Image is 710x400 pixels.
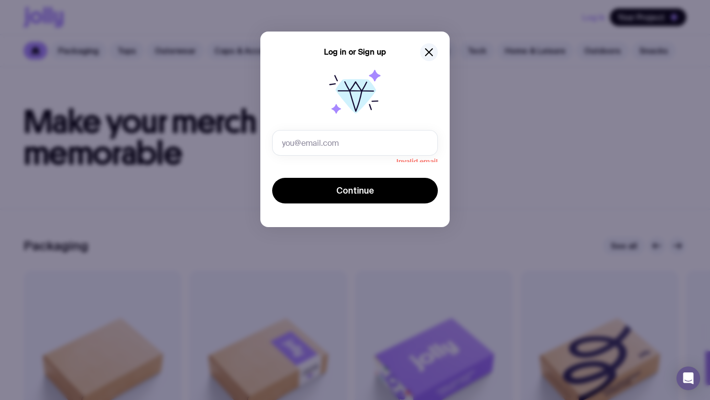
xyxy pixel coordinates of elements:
[336,185,374,197] span: Continue
[272,178,438,203] button: Continue
[324,47,386,57] h5: Log in or Sign up
[272,156,438,166] span: Invalid email
[676,367,700,390] div: Open Intercom Messenger
[272,130,438,156] input: you@email.com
